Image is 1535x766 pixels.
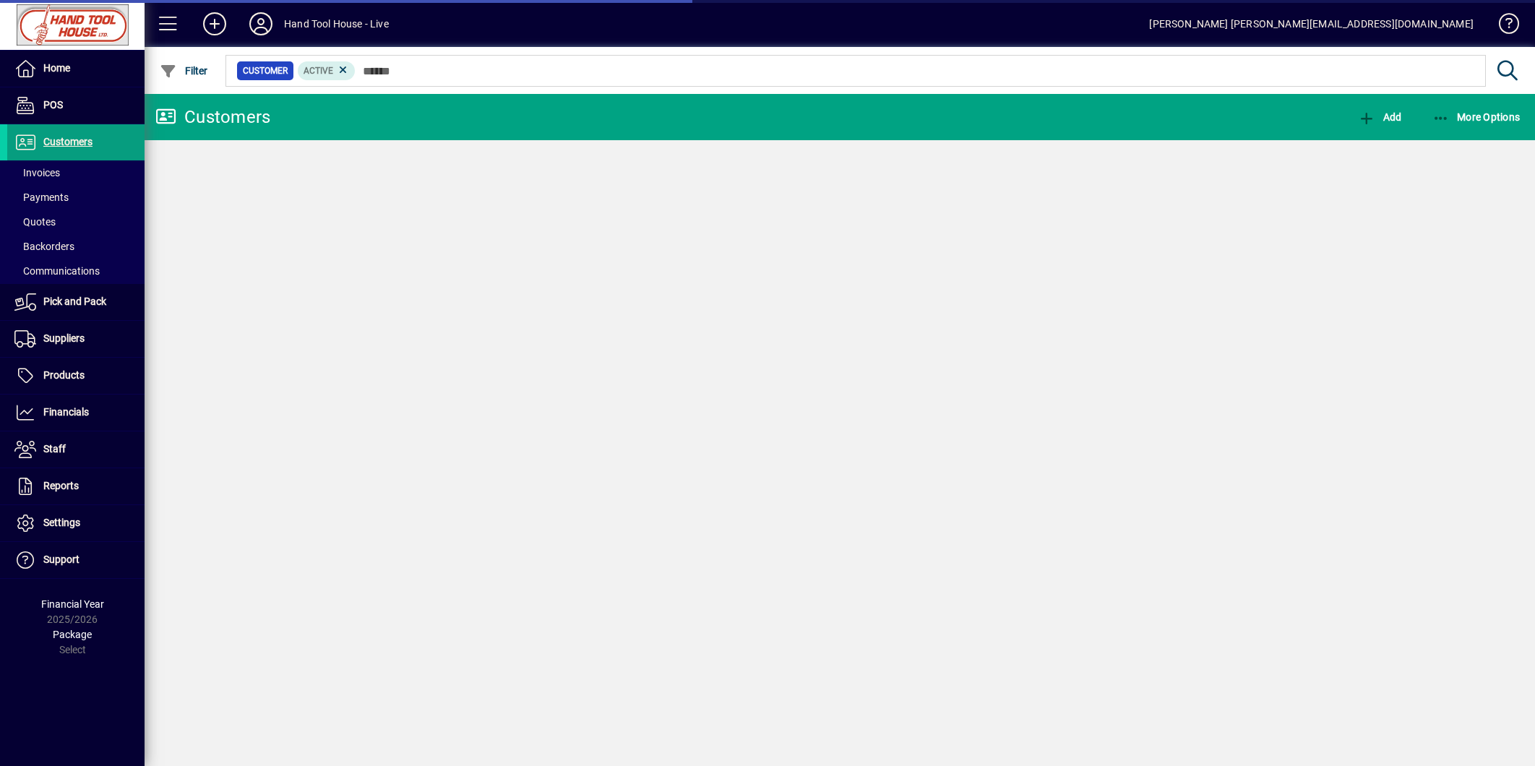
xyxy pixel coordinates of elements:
[43,517,80,528] span: Settings
[43,99,63,111] span: POS
[14,216,56,228] span: Quotes
[7,259,145,283] a: Communications
[1358,111,1401,123] span: Add
[43,136,93,147] span: Customers
[156,58,212,84] button: Filter
[43,554,79,565] span: Support
[14,241,74,252] span: Backorders
[7,284,145,320] a: Pick and Pack
[53,629,92,640] span: Package
[14,265,100,277] span: Communications
[1429,104,1524,130] button: More Options
[304,66,333,76] span: Active
[7,234,145,259] a: Backorders
[7,505,145,541] a: Settings
[43,480,79,491] span: Reports
[14,167,60,178] span: Invoices
[41,598,104,610] span: Financial Year
[155,106,270,129] div: Customers
[160,65,208,77] span: Filter
[7,160,145,185] a: Invoices
[7,358,145,394] a: Products
[7,468,145,504] a: Reports
[243,64,288,78] span: Customer
[7,51,145,87] a: Home
[284,12,389,35] div: Hand Tool House - Live
[7,321,145,357] a: Suppliers
[7,431,145,468] a: Staff
[7,210,145,234] a: Quotes
[43,62,70,74] span: Home
[7,185,145,210] a: Payments
[7,542,145,578] a: Support
[1354,104,1405,130] button: Add
[43,406,89,418] span: Financials
[43,296,106,307] span: Pick and Pack
[7,395,145,431] a: Financials
[1488,3,1517,50] a: Knowledge Base
[7,87,145,124] a: POS
[192,11,238,37] button: Add
[238,11,284,37] button: Profile
[1432,111,1521,123] span: More Options
[298,61,356,80] mat-chip: Activation Status: Active
[43,369,85,381] span: Products
[14,191,69,203] span: Payments
[43,443,66,455] span: Staff
[1149,12,1474,35] div: [PERSON_NAME] [PERSON_NAME][EMAIL_ADDRESS][DOMAIN_NAME]
[43,332,85,344] span: Suppliers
